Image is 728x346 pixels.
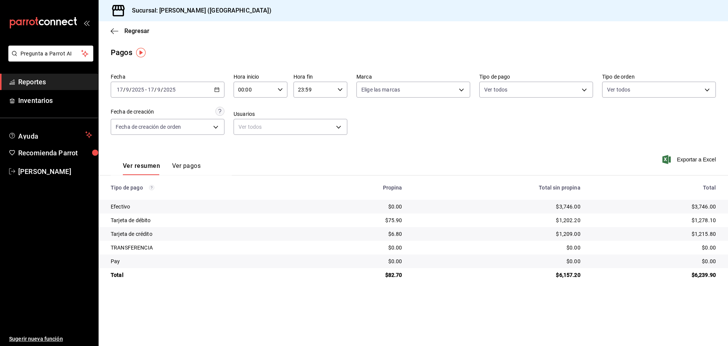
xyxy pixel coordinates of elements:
span: Reportes [18,77,92,87]
span: Inventarios [18,95,92,106]
input: ---- [163,87,176,93]
label: Hora fin [293,74,347,79]
input: -- [126,87,129,93]
a: Pregunta a Parrot AI [5,55,93,63]
input: ---- [132,87,144,93]
div: $0.00 [414,244,581,251]
div: $0.00 [593,258,716,265]
div: $6.80 [310,230,402,238]
div: $0.00 [310,203,402,210]
img: Tooltip marker [136,48,146,57]
div: Tipo de pago [111,185,298,191]
div: Tarjeta de débito [111,216,298,224]
div: $1,209.00 [414,230,581,238]
div: Total [593,185,716,191]
div: $1,202.20 [414,216,581,224]
div: Pagos [111,47,132,58]
div: $82.70 [310,271,402,279]
div: $3,746.00 [414,203,581,210]
span: [PERSON_NAME] [18,166,92,177]
button: Ver pagos [172,162,201,175]
button: open_drawer_menu [83,20,89,26]
label: Marca [356,74,470,79]
button: Exportar a Excel [664,155,716,164]
div: $1,215.80 [593,230,716,238]
span: Ver todos [484,86,507,93]
span: Sugerir nueva función [9,335,92,343]
div: Total sin propina [414,185,581,191]
span: - [145,87,147,93]
input: -- [157,87,161,93]
div: navigation tabs [123,162,201,175]
div: $3,746.00 [593,203,716,210]
div: Total [111,271,298,279]
div: $75.90 [310,216,402,224]
div: Efectivo [111,203,298,210]
div: TRANSFERENCIA [111,244,298,251]
div: $0.00 [593,244,716,251]
input: -- [116,87,123,93]
div: $6,157.20 [414,271,581,279]
span: Recomienda Parrot [18,148,92,158]
div: Tarjeta de crédito [111,230,298,238]
span: Fecha de creación de orden [116,123,181,131]
div: $0.00 [310,244,402,251]
span: Elige las marcas [361,86,400,93]
span: / [154,87,157,93]
label: Tipo de orden [602,74,716,79]
span: Regresar [124,27,149,35]
button: Pregunta a Parrot AI [8,46,93,62]
label: Usuarios [234,111,347,117]
div: Propina [310,185,402,191]
input: -- [147,87,154,93]
span: Pregunta a Parrot AI [20,50,82,58]
div: Ver todos [234,119,347,135]
span: Ayuda [18,130,82,139]
span: / [161,87,163,93]
div: $0.00 [414,258,581,265]
span: / [123,87,126,93]
label: Hora inicio [234,74,287,79]
label: Tipo de pago [479,74,593,79]
div: $0.00 [310,258,402,265]
h3: Sucursal: [PERSON_NAME] ([GEOGRAPHIC_DATA]) [126,6,271,15]
div: Fecha de creación [111,108,154,116]
div: Pay [111,258,298,265]
label: Fecha [111,74,224,79]
button: Ver resumen [123,162,160,175]
button: Regresar [111,27,149,35]
span: Ver todos [607,86,630,93]
div: $6,239.90 [593,271,716,279]
span: / [129,87,132,93]
div: $1,278.10 [593,216,716,224]
svg: Los pagos realizados con Pay y otras terminales son montos brutos. [149,185,154,190]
